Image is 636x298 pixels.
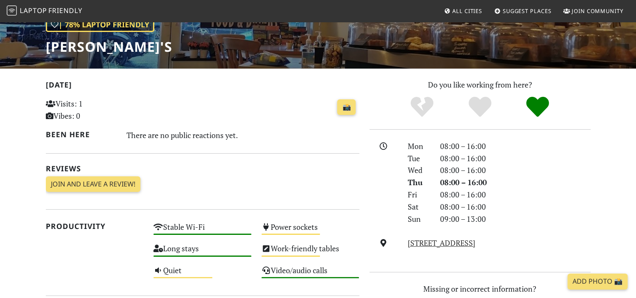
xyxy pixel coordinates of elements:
[491,3,555,19] a: Suggest Places
[509,96,567,119] div: Definitely!
[408,238,475,248] a: [STREET_ADDRESS]
[403,140,435,152] div: Mon
[435,140,596,152] div: 08:00 – 16:00
[369,283,591,295] p: Missing or incorrect information?
[435,189,596,201] div: 08:00 – 16:00
[503,7,552,15] span: Suggest Places
[46,130,117,139] h2: Been here
[403,176,435,189] div: Thu
[46,39,172,55] h1: [PERSON_NAME]'s
[20,6,47,15] span: Laptop
[48,6,82,15] span: Friendly
[7,4,82,19] a: LaptopFriendly LaptopFriendly
[403,201,435,213] div: Sat
[7,5,17,16] img: LaptopFriendly
[46,164,359,173] h2: Reviews
[441,3,486,19] a: All Cities
[451,96,509,119] div: Yes
[560,3,627,19] a: Join Community
[572,7,623,15] span: Join Community
[127,128,359,142] div: There are no public reactions yet.
[403,152,435,165] div: Tue
[337,99,356,115] a: 📸
[403,164,435,176] div: Wed
[452,7,482,15] span: All Cities
[256,242,364,263] div: Work-friendly tables
[46,176,140,192] a: Join and leave a review!
[148,263,256,285] div: Quiet
[148,220,256,242] div: Stable Wi-Fi
[435,152,596,165] div: 08:00 – 16:00
[46,80,359,93] h2: [DATE]
[46,98,144,122] p: Visits: 1 Vibes: 0
[435,213,596,225] div: 09:00 – 13:00
[46,222,144,231] h2: Productivity
[567,274,628,290] a: Add Photo 📸
[256,263,364,285] div: Video/audio calls
[435,201,596,213] div: 08:00 – 16:00
[256,220,364,242] div: Power sockets
[148,242,256,263] div: Long stays
[46,17,154,32] div: | 78% Laptop Friendly
[403,213,435,225] div: Sun
[435,176,596,189] div: 08:00 – 16:00
[435,164,596,176] div: 08:00 – 16:00
[369,79,591,91] p: Do you like working from here?
[403,189,435,201] div: Fri
[393,96,451,119] div: No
